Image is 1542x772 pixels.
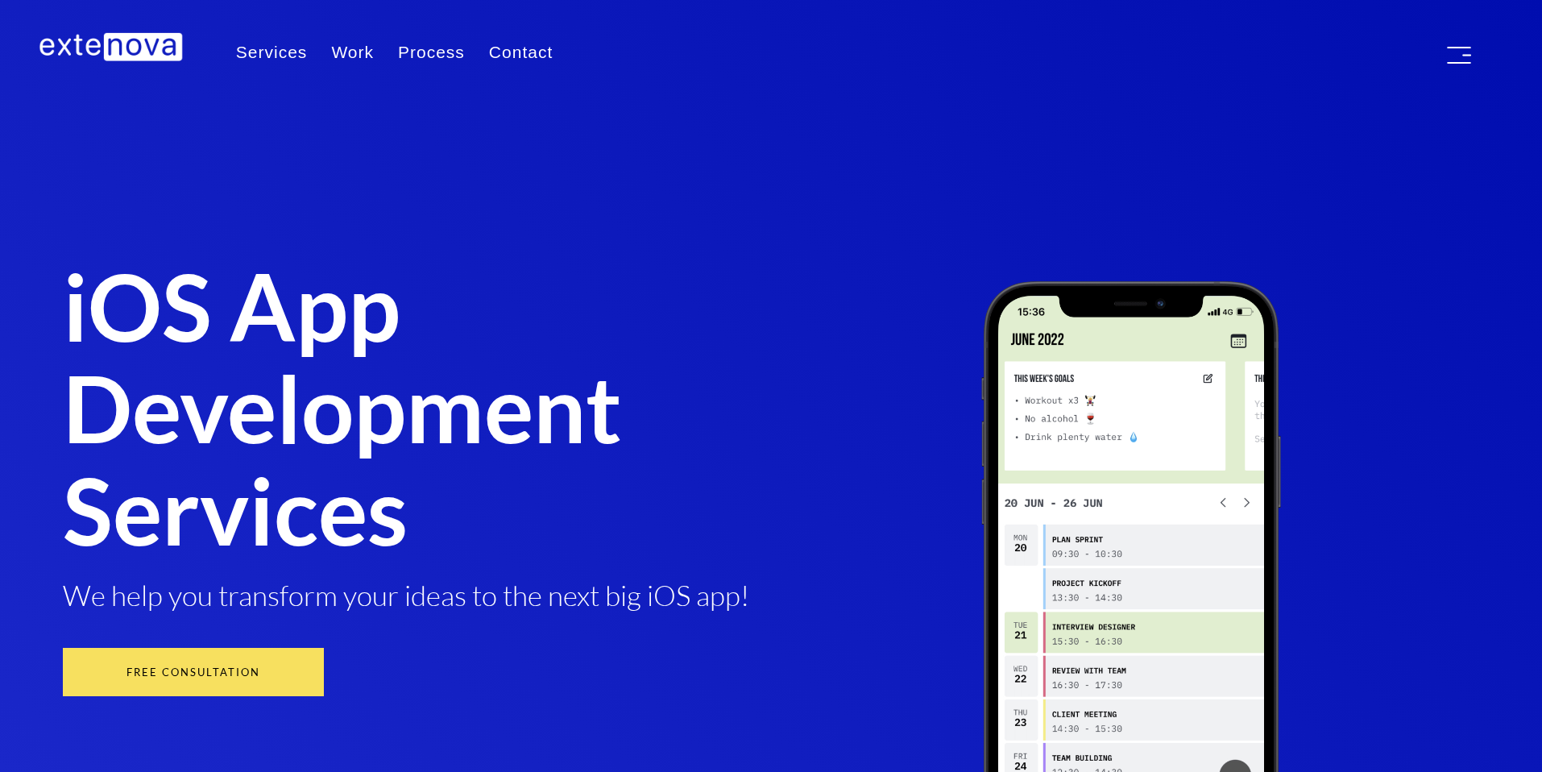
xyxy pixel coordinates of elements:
[63,648,324,696] a: Free Consultation
[319,32,386,73] a: Work
[39,32,184,61] img: Extenova
[63,255,759,561] h1: iOS App Development Services
[224,32,320,73] a: Services
[1447,47,1471,64] img: Menu
[477,32,565,73] a: Contact
[63,575,759,617] div: We help you transform your ideas to the next big iOS app!
[386,32,477,73] a: Process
